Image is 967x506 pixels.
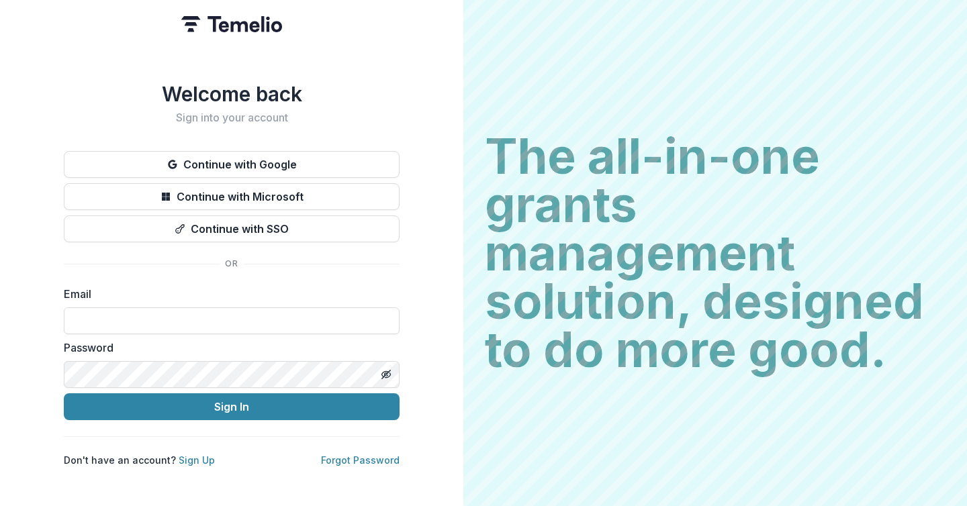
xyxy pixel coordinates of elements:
img: Temelio [181,16,282,32]
button: Continue with SSO [64,215,400,242]
button: Toggle password visibility [375,364,397,385]
p: Don't have an account? [64,453,215,467]
a: Forgot Password [321,454,400,466]
button: Continue with Google [64,151,400,178]
a: Sign Up [179,454,215,466]
button: Continue with Microsoft [64,183,400,210]
h2: Sign into your account [64,111,400,124]
h1: Welcome back [64,82,400,106]
button: Sign In [64,393,400,420]
label: Password [64,340,392,356]
label: Email [64,286,392,302]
